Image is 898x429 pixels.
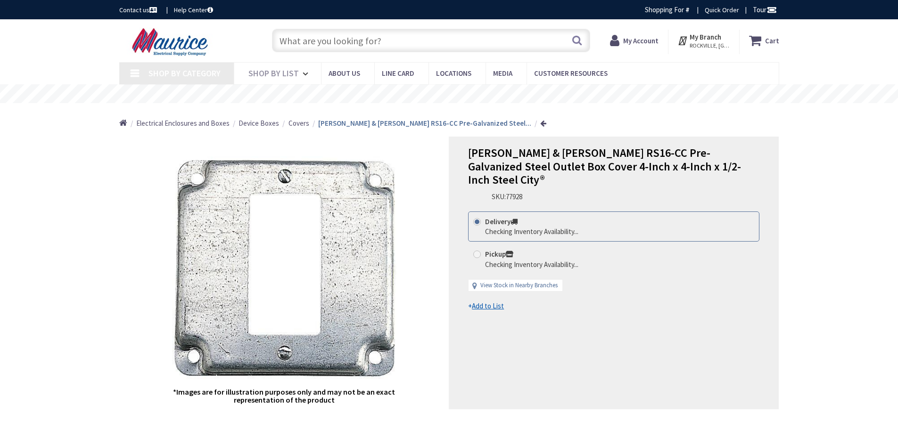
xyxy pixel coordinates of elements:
[318,119,531,128] strong: [PERSON_NAME] & [PERSON_NAME] RS16-CC Pre-Galvanized Steel...
[382,69,414,78] span: Line Card
[239,119,279,128] span: Device Boxes
[468,301,504,310] span: +
[329,69,360,78] span: About us
[172,156,396,380] img: Thomas & Betts RS16-CC Pre-Galvanized Steel Outlet Box Cover 4-Inch x 4-Inch x 1/2-Inch Steel City®
[690,42,730,49] span: ROCKVILLE, [GEOGRAPHIC_DATA]
[685,5,690,14] strong: #
[436,69,471,78] span: Locations
[288,119,309,128] span: Covers
[363,89,536,99] rs-layer: Free Same Day Pickup at 15 Locations
[705,5,739,15] a: Quick Order
[174,5,213,15] a: Help Center
[677,32,730,49] div: My Branch ROCKVILLE, [GEOGRAPHIC_DATA]
[534,69,608,78] span: Customer Resources
[119,27,223,57] img: Maurice Electrical Supply Company
[610,32,659,49] a: My Account
[753,5,777,14] span: Tour
[506,192,522,201] span: 77928
[623,36,659,45] strong: My Account
[119,5,159,15] a: Contact us
[485,227,578,236] div: Checking Inventory Availability...
[148,68,221,79] span: Shop By Category
[690,32,721,41] strong: My Branch
[239,118,279,128] a: Device Boxes
[468,301,504,311] a: +Add to List
[749,32,779,49] a: Cart
[480,281,558,290] a: View Stock in Nearby Branches
[485,250,513,259] strong: Pickup
[492,192,522,202] div: SKU:
[172,388,396,405] h5: *Images are for illustration purposes only and may not be an exact representation of the product
[493,69,512,78] span: Media
[248,68,299,79] span: Shop By List
[485,217,518,226] strong: Delivery
[272,29,590,52] input: What are you looking for?
[485,259,578,269] div: Checking Inventory Availability...
[468,146,741,187] span: [PERSON_NAME] & [PERSON_NAME] RS16-CC Pre-Galvanized Steel Outlet Box Cover 4-Inch x 4-Inch x 1/2...
[645,5,684,14] span: Shopping For
[136,118,230,128] a: Electrical Enclosures and Boxes
[472,301,504,310] u: Add to List
[765,32,779,49] strong: Cart
[136,119,230,128] span: Electrical Enclosures and Boxes
[288,118,309,128] a: Covers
